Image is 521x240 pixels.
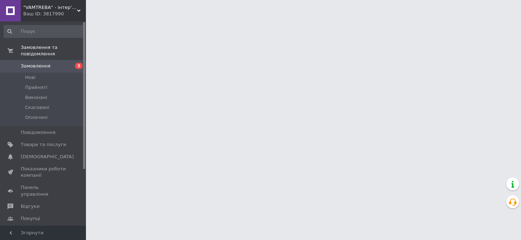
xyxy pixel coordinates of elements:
[4,25,84,38] input: Пошук
[25,104,49,111] span: Скасовані
[25,84,47,91] span: Прийняті
[21,154,74,160] span: [DEMOGRAPHIC_DATA]
[21,63,50,69] span: Замовлення
[21,166,66,179] span: Показники роботи компанії
[21,129,56,136] span: Повідомлення
[21,203,39,210] span: Відгуки
[21,184,66,197] span: Панель управління
[25,74,35,81] span: Нові
[25,94,47,101] span: Виконані
[21,44,86,57] span: Замовлення та повідомлення
[21,215,40,222] span: Покупці
[21,141,66,148] span: Товари та послуги
[25,114,48,121] span: Оплачені
[75,63,82,69] span: 3
[23,4,77,11] span: "VAMTREBA" - інтер'єри мрій тепер доступні для всіх! Ви знайдете тут все з ІК!
[23,11,86,17] div: Ваш ID: 3817990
